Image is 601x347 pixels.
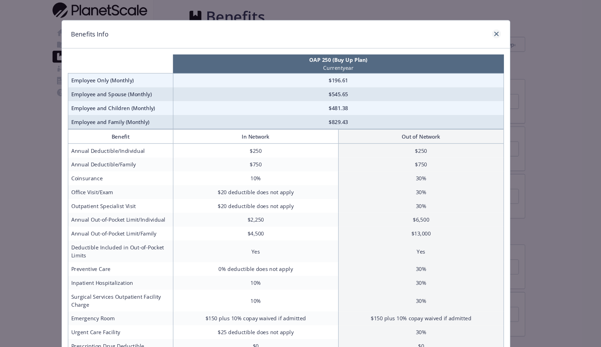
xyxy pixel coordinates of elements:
p: OAP 250 (Buy Up Plan) [197,56,502,63]
td: Annual Deductible/Individual [98,137,196,150]
td: $150 plus 10% copay waived if admitted [349,293,503,306]
td: $0 [349,319,503,332]
td: Annual Out-of-Pocket Limit/Individual [98,201,196,214]
td: 30% [349,306,503,319]
td: 30% [349,260,503,273]
td: Deductible Included in Out-of-Pocket Limits [98,227,196,247]
td: $13,000 [349,214,503,227]
td: 10% [195,163,349,176]
td: $25 deductible does not apply [195,306,349,319]
h1: Benefits Info [101,31,135,40]
td: $2,250 [195,201,349,214]
td: $545.65 [195,85,503,98]
th: Benefit [98,124,196,137]
td: 10% [195,260,349,273]
td: $250 [195,137,349,150]
td: $481.38 [195,98,503,110]
th: intentionally left blank [98,54,196,72]
th: In Network [195,124,349,137]
p: Current year [197,63,502,70]
td: 10% [195,273,349,293]
td: Annual Deductible/Family [98,150,196,163]
td: Employee and Spouse (Monthly) [98,85,196,98]
td: 30% [349,189,503,201]
td: Office Visit/Exam [98,176,196,189]
td: $750 [349,150,503,163]
td: $6,500 [349,201,503,214]
a: close [492,31,500,39]
td: $20 deductible does not apply [195,189,349,201]
td: $0 [195,319,349,332]
td: Employee Only (Monthly) [98,72,196,85]
td: Coinsurance [98,163,196,176]
td: Prescription Drug Deductible [98,319,196,332]
td: Yes [195,227,349,247]
td: Preventive Care [98,247,196,260]
td: Outpatient Specialist Visit [98,189,196,201]
td: Employee and Family (Monthly) [98,110,196,124]
td: Annual Out-of-Pocket Limit/Family [98,214,196,227]
td: Urgent Care Facility [98,306,196,319]
td: $150 plus 10% copay waived if admitted [195,293,349,306]
td: $196.61 [195,72,503,85]
td: 30% [349,176,503,189]
td: $250 [349,137,503,150]
td: $20 deductible does not apply [195,176,349,189]
td: Employee and Children (Monthly) [98,98,196,110]
td: Emergency Room [98,293,196,306]
td: 30% [349,247,503,260]
td: $750 [195,150,349,163]
td: $4,500 [195,214,349,227]
td: Surgical Services Outpatient Facility Charge [98,273,196,293]
th: Out of Network [349,124,503,137]
td: $829.43 [195,110,503,124]
td: 30% [349,163,503,176]
td: 0% deductible does not apply [195,247,349,260]
td: Yes [349,227,503,247]
td: 30% [349,273,503,293]
td: Inpatient Hospitalization [98,260,196,273]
